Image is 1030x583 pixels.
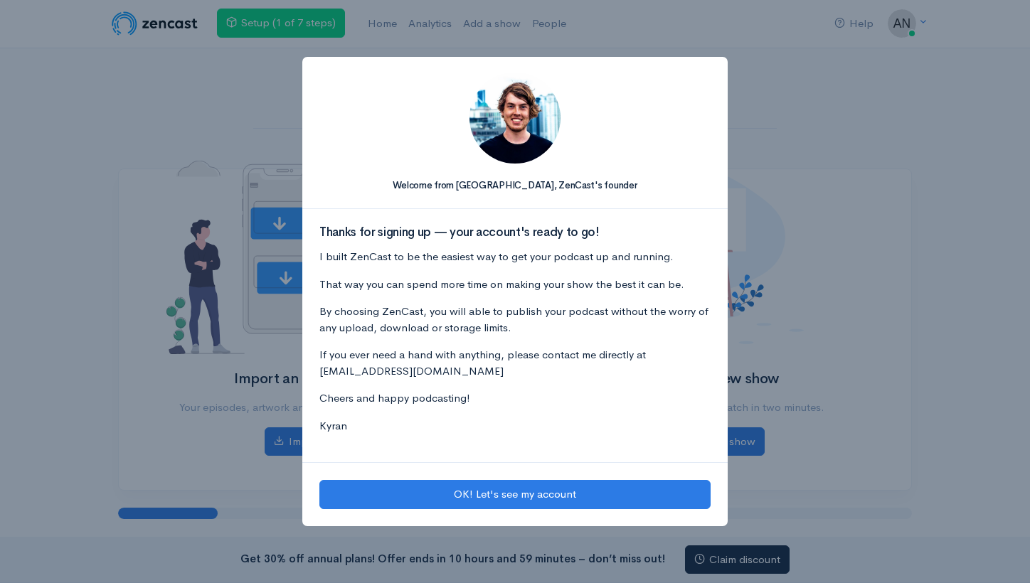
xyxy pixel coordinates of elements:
p: Kyran [319,418,711,434]
h3: Thanks for signing up — your account's ready to go! [319,226,711,240]
p: I built ZenCast to be the easiest way to get your podcast up and running. [319,249,711,265]
button: OK! Let's see my account [319,480,711,509]
p: If you ever need a hand with anything, please contact me directly at [EMAIL_ADDRESS][DOMAIN_NAME] [319,347,711,379]
p: Cheers and happy podcasting! [319,390,711,407]
p: By choosing ZenCast, you will able to publish your podcast without the worry of any upload, downl... [319,304,711,336]
h5: Welcome from [GEOGRAPHIC_DATA], ZenCast's founder [319,181,711,191]
p: That way you can spend more time on making your show the best it can be. [319,277,711,293]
